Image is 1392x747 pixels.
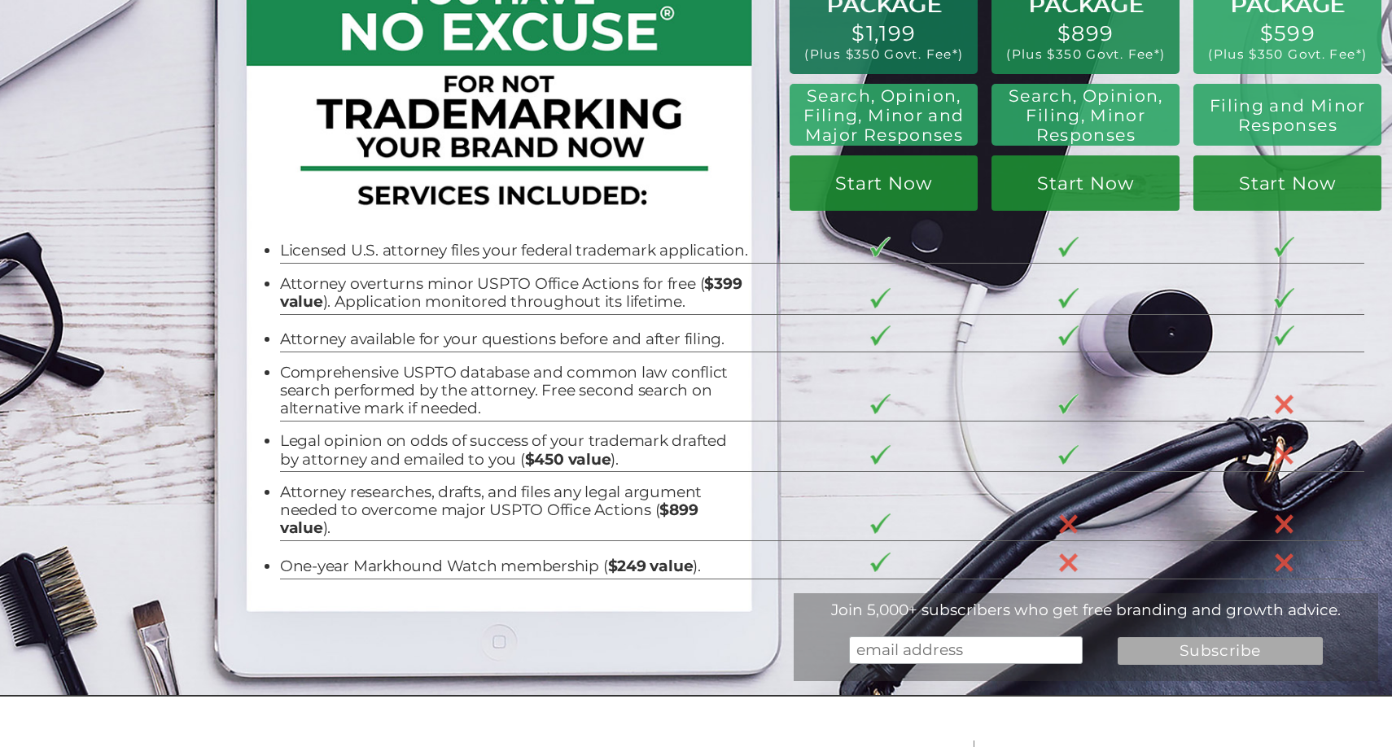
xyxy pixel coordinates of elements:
[280,483,749,538] li: Attorney researches, drafts, and files any legal argument needed to overcome major USPTO Office A...
[870,237,891,257] img: checkmark-border-3.png
[280,275,749,311] li: Attorney overturns minor USPTO Office Actions for free ( ). Application monitored throughout its ...
[1274,288,1295,308] img: checkmark-border-3.png
[1058,553,1079,574] img: X-30-3.png
[1274,237,1295,257] img: checkmark-border-3.png
[1058,237,1079,257] img: checkmark-border-3.png
[991,155,1180,211] a: Start Now
[870,325,891,346] img: checkmark-border-3.png
[1193,155,1381,211] a: Start Now
[1058,394,1079,414] img: checkmark-border-3.png
[1205,96,1371,135] h2: Filing and Minor Responses
[280,330,749,348] li: Attorney available for your questions before and after filing.
[794,601,1378,619] div: Join 5,000+ subscribers who get free branding and growth advice.
[1274,445,1295,466] img: X-30-3.png
[799,86,970,145] h2: Search, Opinion, Filing, Minor and Major Responses
[870,513,891,534] img: checkmark-border-3.png
[608,557,694,575] b: $249 value
[280,364,749,418] li: Comprehensive USPTO database and common law conflict search performed by the attorney. Free secon...
[870,553,891,573] img: checkmark-border-3.png
[870,394,891,414] img: checkmark-border-3.png
[525,450,611,469] b: $450 value
[1058,445,1079,465] img: checkmark-border-3.png
[870,288,891,308] img: checkmark-border-3.png
[280,242,749,260] li: Licensed U.S. attorney files your federal trademark application.
[1058,325,1079,346] img: checkmark-border-3.png
[1058,513,1079,535] img: X-30-3.png
[1274,394,1295,415] img: X-30-3.png
[849,636,1083,664] input: email address
[280,557,749,575] li: One-year Markhound Watch membership ( ).
[280,500,698,537] b: $899 value
[280,432,749,468] li: Legal opinion on odds of success of your trademark drafted by attorney and emailed to you ( ).
[1058,288,1079,308] img: checkmark-border-3.png
[1274,553,1295,574] img: X-30-3.png
[1003,86,1169,145] h2: Search, Opinion, Filing, Minor Responses
[1274,513,1295,535] img: X-30-3.png
[790,155,978,211] a: Start Now
[1118,637,1322,665] input: Subscribe
[870,445,891,465] img: checkmark-border-3.png
[1274,325,1295,346] img: checkmark-border-3.png
[280,274,742,311] b: $399 value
